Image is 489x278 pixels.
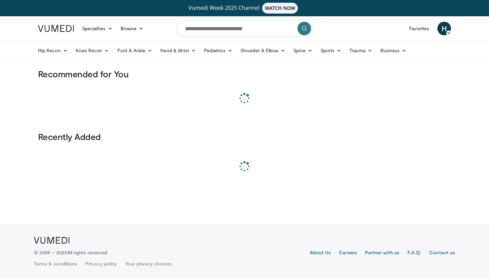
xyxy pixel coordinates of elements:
a: Pediatrics [200,44,236,57]
a: Hip Recon [34,44,72,57]
a: Partner with us [365,249,399,257]
a: Contact us [429,249,455,257]
a: Foot & Ankle [113,44,157,57]
a: Sports [316,44,346,57]
a: Privacy policy [85,260,117,267]
a: Trauma [345,44,376,57]
a: Terms & conditions [34,260,77,267]
a: Shoulder & Elbow [236,44,289,57]
a: About Us [310,249,331,257]
a: Knee Recon [72,44,113,57]
input: Search topics, interventions [177,20,312,37]
a: Your privacy choices [125,260,171,267]
img: VuMedi Logo [38,25,74,32]
a: Vumedi Week 2025 ChannelWATCH NOW [39,3,450,14]
a: Spine [289,44,316,57]
a: Careers [339,249,357,257]
h3: Recently Added [38,131,451,142]
h3: Recommended for You [38,68,451,79]
a: Specialties [78,22,116,35]
span: WATCH NOW [262,3,298,14]
span: All rights reserved [67,250,107,255]
a: Hand & Wrist [156,44,200,57]
img: VuMedi Logo [34,237,70,244]
p: © 2009 – 2025 [34,249,107,256]
a: Browse [116,22,148,35]
a: Favorites [405,22,433,35]
a: F.A.Q. [407,249,421,257]
a: H [437,22,451,35]
a: Business [376,44,411,57]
